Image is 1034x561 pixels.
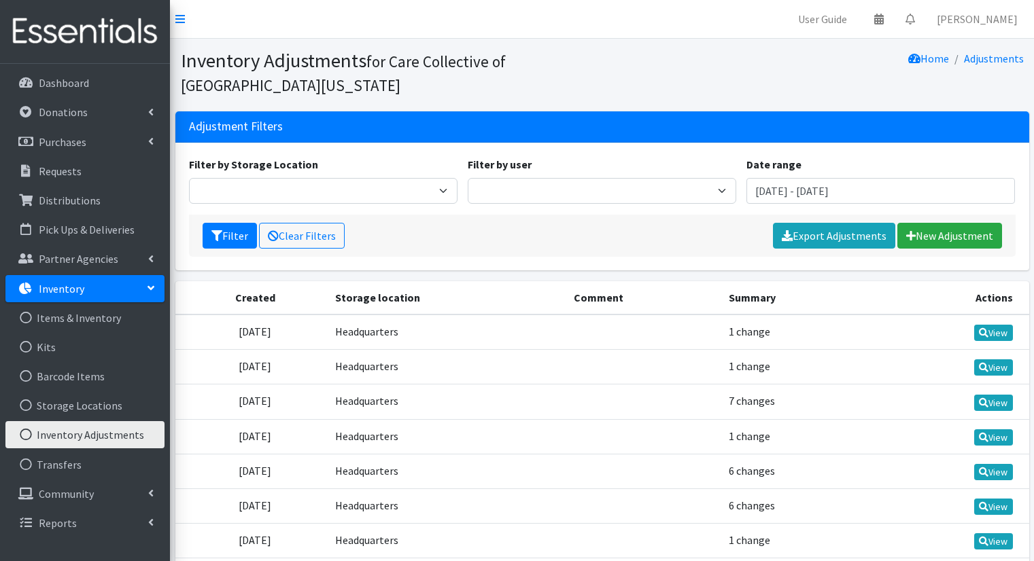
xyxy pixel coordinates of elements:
td: Headquarters [327,314,566,350]
a: Dashboard [5,69,165,96]
p: Inventory [39,282,84,295]
a: View [974,325,1013,341]
time: [DATE] [239,499,271,512]
td: 1 change [721,419,880,454]
time: [DATE] [239,359,271,373]
p: Pick Ups & Deliveries [39,223,135,236]
time: [DATE] [239,325,271,338]
a: Donations [5,98,165,126]
a: View [974,533,1013,549]
a: Purchases [5,128,165,156]
a: View [974,359,1013,376]
a: Inventory Adjustments [5,421,165,448]
a: Pick Ups & Deliveries [5,216,165,243]
p: Reports [39,516,77,530]
a: Kits [5,333,165,361]
a: Inventory [5,275,165,302]
p: Dashboard [39,76,89,90]
label: Date range [746,156,802,173]
input: January 1, 2011 - December 31, 2011 [746,178,1015,204]
time: [DATE] [239,429,271,443]
h3: Adjustment Filters [189,120,283,134]
td: Headquarters [327,384,566,419]
a: View [974,499,1013,515]
td: Headquarters [327,523,566,558]
a: Barcode Items [5,363,165,390]
a: New Adjustment [897,223,1002,249]
th: Created [175,281,328,314]
td: 6 changes [721,454,880,488]
th: Summary [721,281,880,314]
td: Headquarters [327,488,566,523]
p: Donations [39,105,88,119]
th: Comment [566,281,721,314]
a: View [974,395,1013,411]
a: Distributions [5,187,165,214]
button: Filter [203,223,257,249]
a: Adjustments [964,52,1024,65]
a: Items & Inventory [5,304,165,331]
td: Headquarters [327,350,566,384]
small: for Care Collective of [GEOGRAPHIC_DATA][US_STATE] [181,52,506,95]
td: 6 changes [721,488,880,523]
h1: Inventory Adjustments [181,49,598,96]
td: Headquarters [327,454,566,488]
a: Export Adjustments [773,223,895,249]
th: Actions [880,281,1029,314]
p: Purchases [39,135,86,149]
time: [DATE] [239,533,271,547]
td: 1 change [721,523,880,558]
td: 1 change [721,314,880,350]
a: Home [908,52,949,65]
td: Headquarters [327,419,566,454]
th: Storage location [327,281,566,314]
a: Transfers [5,451,165,478]
a: Requests [5,158,165,185]
p: Partner Agencies [39,252,118,266]
a: Community [5,480,165,507]
a: User Guide [787,5,858,33]
a: Clear Filters [259,223,345,249]
label: Filter by user [468,156,532,173]
td: 7 changes [721,384,880,419]
a: Reports [5,509,165,537]
a: Partner Agencies [5,245,165,272]
time: [DATE] [239,464,271,477]
time: [DATE] [239,394,271,408]
a: [PERSON_NAME] [926,5,1029,33]
p: Requests [39,164,82,178]
p: Distributions [39,194,101,207]
p: Community [39,487,94,501]
a: View [974,464,1013,480]
a: View [974,429,1013,446]
td: 1 change [721,350,880,384]
label: Filter by Storage Location [189,156,318,173]
img: HumanEssentials [5,9,165,54]
a: Storage Locations [5,392,165,419]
